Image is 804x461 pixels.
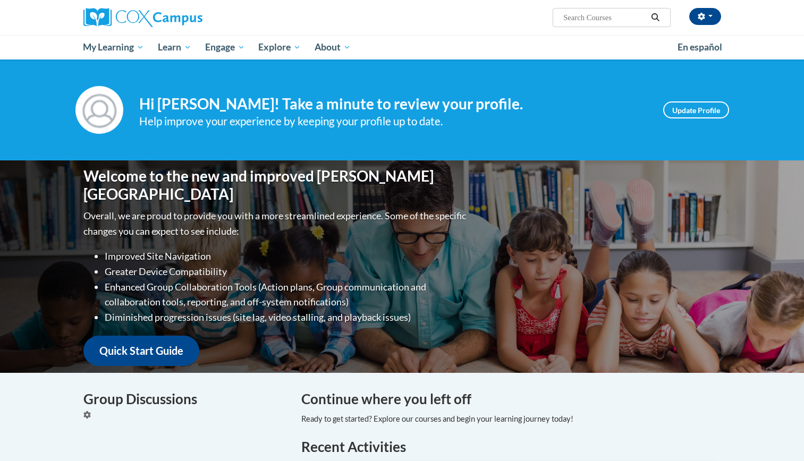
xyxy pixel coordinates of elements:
[158,41,191,54] span: Learn
[139,95,647,113] h4: Hi [PERSON_NAME]! Take a minute to review your profile.
[105,249,469,264] li: Improved Site Navigation
[105,264,469,279] li: Greater Device Compatibility
[83,336,199,366] a: Quick Start Guide
[105,279,469,310] li: Enhanced Group Collaboration Tools (Action plans, Group communication and collaboration tools, re...
[251,35,308,59] a: Explore
[205,41,245,54] span: Engage
[139,113,647,130] div: Help improve your experience by keeping your profile up to date.
[77,35,151,59] a: My Learning
[83,208,469,239] p: Overall, we are proud to provide you with a more streamlined experience. Some of the specific cha...
[678,41,722,53] span: En español
[198,35,252,59] a: Engage
[83,167,469,203] h1: Welcome to the new and improved [PERSON_NAME][GEOGRAPHIC_DATA]
[83,41,144,54] span: My Learning
[689,8,721,25] button: Account Settings
[83,8,285,27] a: Cox Campus
[308,35,358,59] a: About
[647,11,663,24] button: Search
[151,35,198,59] a: Learn
[663,101,729,118] a: Update Profile
[75,86,123,134] img: Profile Image
[301,389,721,409] h4: Continue where you left off
[83,8,202,27] img: Cox Campus
[258,41,301,54] span: Explore
[67,35,737,59] div: Main menu
[105,310,469,325] li: Diminished progression issues (site lag, video stalling, and playback issues)
[83,389,285,409] h4: Group Discussions
[315,41,351,54] span: About
[301,437,721,456] h1: Recent Activities
[671,36,729,58] a: En español
[562,11,647,24] input: Search Courses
